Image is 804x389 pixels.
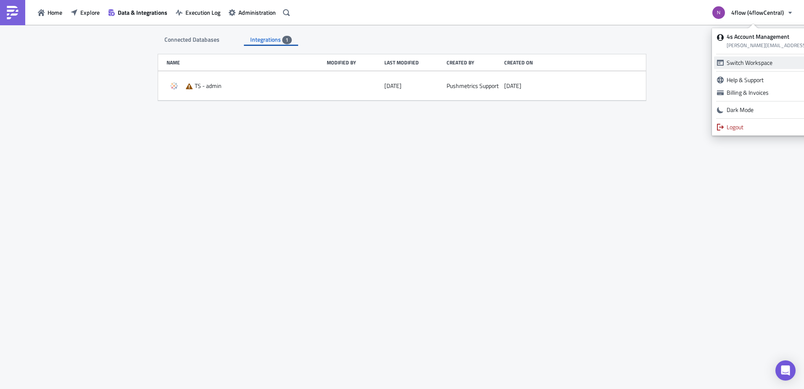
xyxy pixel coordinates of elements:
div: Name [167,59,323,66]
span: TS - admin [195,82,222,90]
time: 2025-02-25T10:47:08Z [504,82,521,90]
span: Integrations [250,35,282,44]
button: Data & Integrations [104,6,172,19]
span: Administration [238,8,276,17]
button: Execution Log [172,6,225,19]
time: 2025-09-07T00:00:48Z [384,82,402,90]
button: 4flow (4flowCentral) [707,3,798,22]
div: Created on [504,59,562,66]
img: PushMetrics [6,6,19,19]
button: Home [34,6,66,19]
img: Avatar [711,5,726,20]
div: Last modified [384,59,442,66]
span: Execution Log [185,8,220,17]
div: Open Intercom Messenger [775,360,796,381]
div: Modified by [327,59,380,66]
div: Pushmetrics Support [447,82,499,90]
span: 1 [286,37,288,43]
button: Administration [225,6,280,19]
button: Explore [66,6,104,19]
strong: 4s Account Management [727,32,789,41]
span: Explore [80,8,100,17]
span: 4flow (4flowCentral) [731,8,784,17]
div: Created by [447,59,500,66]
span: Data & Integrations [118,8,167,17]
span: Home [48,8,62,17]
span: Connected Databases [164,35,221,44]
